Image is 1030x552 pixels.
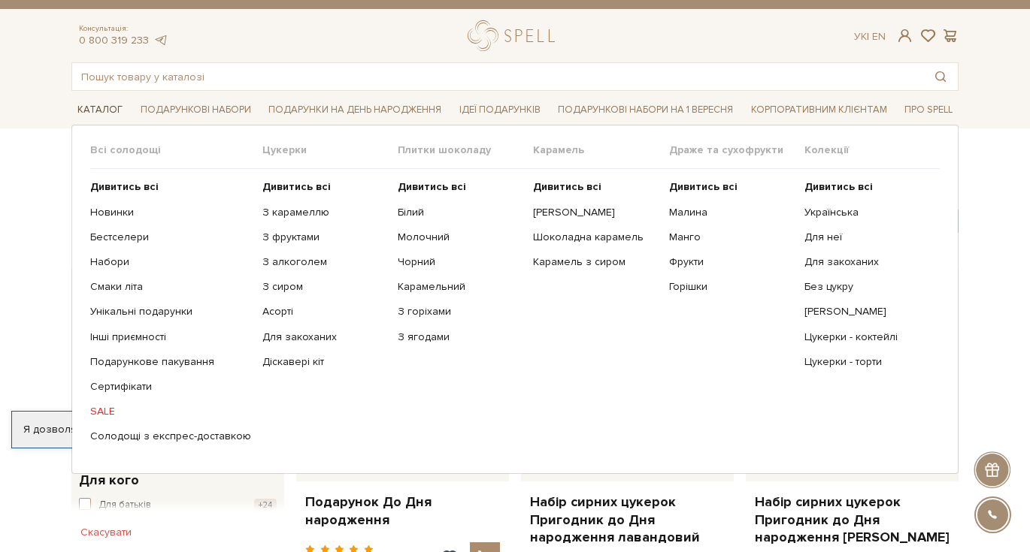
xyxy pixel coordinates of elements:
b: Дивитись всі [90,180,159,193]
a: Каталог [71,98,129,122]
b: Дивитись всі [533,180,601,193]
b: Дивитись всі [398,180,466,193]
a: Дивитись всі [262,180,386,194]
span: Драже та сухофрукти [669,143,804,157]
a: Дивитись всі [90,180,251,194]
a: Дивитись всі [533,180,657,194]
a: Подарункові набори [135,98,257,122]
a: Подарунок До Дня народження [305,493,500,529]
a: Подарункове пакування [90,355,251,369]
span: Колекції [804,143,940,157]
a: [PERSON_NAME] [804,305,929,318]
a: Сертифікати [90,380,251,394]
a: Смаки літа [90,280,251,294]
a: Чорний [398,255,522,269]
a: Набір сирних цукерок Пригодник до Дня народження [PERSON_NAME] [755,493,950,546]
span: | [867,30,869,43]
a: Інші приємності [90,330,251,344]
a: Шоколадна карамель [533,231,657,244]
a: Українська [804,206,929,219]
a: [PERSON_NAME] [533,206,657,219]
a: Дивитись всі [804,180,929,194]
a: З карамеллю [262,206,386,219]
a: Новинки [90,206,251,219]
b: Дивитись всі [804,180,873,193]
a: Молочний [398,231,522,244]
a: Карамельний [398,280,522,294]
a: Бестселери [90,231,251,244]
a: З алкоголем [262,255,386,269]
span: +24 [254,499,277,511]
span: Плитки шоколаду [398,143,533,157]
a: Горішки [669,280,793,294]
a: Цукерки - торти [804,355,929,369]
div: Ук [854,30,886,44]
button: Пошук товару у каталозі [923,63,958,90]
a: Малина [669,206,793,219]
a: Асорті [262,305,386,318]
a: Солодощі з експрес-доставкою [90,430,251,443]
a: telegram [153,34,168,47]
span: Для батьків [98,498,151,513]
a: Діскавері кіт [262,355,386,369]
a: Набори [90,255,251,269]
a: Без цукру [804,280,929,294]
a: Білий [398,206,522,219]
a: En [872,30,886,43]
a: Манго [669,231,793,244]
a: Подарункові набори на 1 Вересня [552,97,739,122]
span: Всі солодощі [90,143,262,157]
span: Консультація: [79,24,168,34]
span: Для кого [79,470,139,490]
a: Корпоративним клієнтам [745,97,893,122]
a: Ідеї подарунків [453,98,547,122]
b: Дивитись всі [669,180,738,193]
a: Цукерки - коктейлі [804,330,929,344]
button: Скасувати [71,520,141,544]
a: З ягодами [398,330,522,344]
a: Унікальні подарунки [90,305,251,318]
a: SALE [90,405,251,418]
a: Для закоханих [262,330,386,344]
a: logo [468,20,562,51]
a: 0 800 319 233 [79,34,149,47]
a: Дивитись всі [669,180,793,194]
b: Дивитись всі [262,180,331,193]
div: Я дозволяю [DOMAIN_NAME] використовувати [12,423,420,436]
a: З фруктами [262,231,386,244]
a: З сиром [262,280,386,294]
a: Про Spell [898,98,959,122]
a: Набір сирних цукерок Пригодник до Дня народження лавандовий [530,493,725,546]
a: Карамель з сиром [533,255,657,269]
a: Для неї [804,231,929,244]
span: Карамель [533,143,668,157]
span: Цукерки [262,143,398,157]
a: Подарунки на День народження [262,98,447,122]
input: Пошук товару у каталозі [72,63,923,90]
button: Для батьків +24 [79,498,277,513]
a: З горіхами [398,305,522,318]
div: Каталог [71,125,959,473]
a: Фрукти [669,255,793,269]
a: Для закоханих [804,255,929,269]
a: Дивитись всі [398,180,522,194]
